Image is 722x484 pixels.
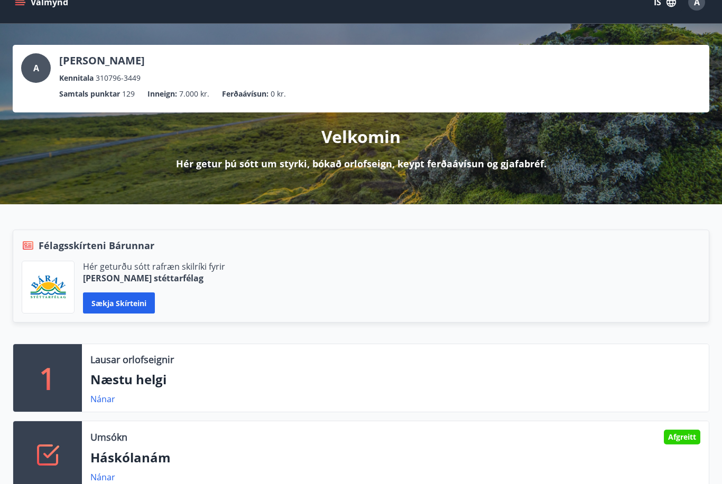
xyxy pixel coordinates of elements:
p: Inneign : [147,88,177,100]
a: Nánar [90,393,115,405]
div: Afgreitt [664,430,700,444]
p: Velkomin [321,125,401,148]
p: Lausar orlofseignir [90,353,174,366]
p: Hér getur þú sótt um styrki, bókað orlofseign, keypt ferðaávísun og gjafabréf. [176,157,547,170]
p: Samtals punktar [59,88,120,100]
span: A [33,62,39,74]
button: Sækja skírteini [83,292,155,314]
a: Nánar [90,471,115,483]
p: Háskólanám [90,449,700,467]
span: 0 kr. [271,88,286,100]
span: 7.000 kr. [179,88,209,100]
p: Kennitala [59,72,94,84]
p: Næstu helgi [90,371,700,388]
p: [PERSON_NAME] stéttarfélag [83,272,225,284]
img: Bz2lGXKH3FXEIQKvoQ8VL0Fr0uCiWgfgA3I6fSs8.png [30,275,66,300]
p: [PERSON_NAME] [59,53,145,68]
span: Félagsskírteni Bárunnar [39,239,154,252]
span: 129 [122,88,135,100]
span: 310796-3449 [96,72,141,84]
p: Ferðaávísun : [222,88,269,100]
p: Umsókn [90,430,127,444]
p: 1 [39,358,56,398]
p: Hér geturðu sótt rafræn skilríki fyrir [83,261,225,272]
